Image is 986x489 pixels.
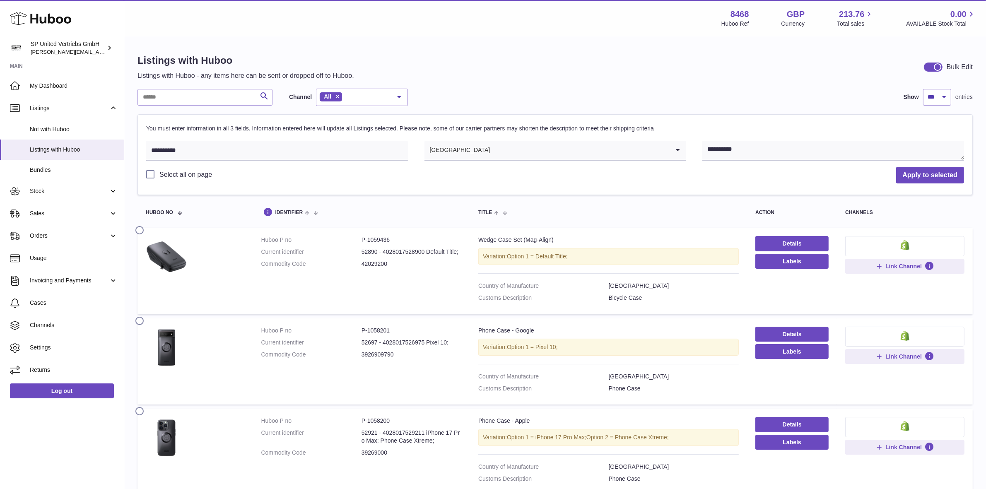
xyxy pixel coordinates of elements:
div: Huboo Ref [721,20,749,28]
div: Search for option [424,141,686,161]
input: Search for option [490,141,669,160]
dt: Huboo P no [261,417,362,425]
div: Phone Case - Google [478,327,739,335]
dt: Commodity Code [261,351,362,359]
button: Labels [755,254,829,269]
span: Huboo no [146,210,173,215]
div: Phone Case [609,475,641,487]
button: Link Channel [845,440,964,455]
dt: Current identifier [261,339,362,347]
label: Channel [289,93,312,101]
a: Details [755,327,829,342]
p: You must enter information in all 3 fields. Information entered here will update all Listings sel... [146,125,654,132]
span: Sales [30,210,109,217]
dt: Customs Description [478,294,609,302]
dt: Huboo P no [261,327,362,335]
span: identifier [275,210,303,215]
dt: Country of Manufacture [478,373,609,381]
dt: Current identifier [261,429,362,445]
dd: 52697 - 4028017526975 Pixel 10; [362,339,462,347]
span: Cases [30,299,118,307]
span: Orders [30,232,109,240]
span: Channels [30,321,118,329]
span: Stock [30,187,109,195]
dd: 42029200 [362,260,462,268]
span: [PERSON_NAME][EMAIL_ADDRESS][DOMAIN_NAME] [31,48,166,55]
dd: 52890 - 4028017528900 Default Title; [362,248,462,256]
img: Wedge Case Set (Mag-Align) [146,236,187,277]
div: Bicycle Case [609,294,642,306]
div: action [755,210,829,215]
span: Returns [30,366,118,374]
div: Variation: [478,429,739,446]
div: Variation: [478,339,739,356]
span: 213.76 [839,9,864,20]
dt: Current identifier [261,248,362,256]
span: [GEOGRAPHIC_DATA] [424,141,491,160]
dt: Commodity Code [261,449,362,457]
label: Show [904,93,919,101]
span: Listings [30,104,109,112]
dd: [GEOGRAPHIC_DATA] [609,463,739,471]
span: Link Channel [885,443,922,451]
h1: Listings with Huboo [137,54,354,67]
div: Bulk Edit [947,63,973,72]
div: Phone Case - Apple [478,417,739,425]
div: Currency [781,20,805,28]
span: Usage [30,254,118,262]
span: Bundles [30,166,118,174]
div: SP United Vertriebs GmbH [31,40,105,56]
span: Option 1 = Pixel 10; [507,344,558,350]
dd: P-1059436 [362,236,462,244]
dd: P-1058200 [362,417,462,425]
dt: Country of Manufacture [478,282,609,290]
span: Total sales [837,20,874,28]
span: 0.00 [950,9,967,20]
dd: 39269000 [362,449,462,457]
button: Labels [755,435,829,450]
span: Settings [30,344,118,352]
span: title [478,210,492,215]
span: Invoicing and Payments [30,277,109,284]
img: shopify-small.png [901,240,909,250]
dt: Country of Manufacture [478,463,609,471]
strong: GBP [787,9,805,20]
span: AVAILABLE Stock Total [906,20,976,28]
dd: [GEOGRAPHIC_DATA] [609,282,739,290]
span: Option 1 = iPhone 17 Pro Max; [507,434,586,441]
img: tim@sp-united.com [10,42,22,54]
div: channels [845,210,964,215]
dd: 52921 - 4028017529211 iPhone 17 Pro Max; Phone Case Xtreme; [362,429,462,445]
button: Link Channel [845,349,964,364]
div: Phone Case [609,385,641,397]
p: Listings with Huboo - any items here can be sent or dropped off to Huboo. [137,71,354,80]
a: 0.00 AVAILABLE Stock Total [906,9,976,28]
span: entries [955,93,973,101]
span: Listings with Huboo [30,146,118,154]
button: Link Channel [845,259,964,274]
img: shopify-small.png [901,331,909,341]
a: 213.76 Total sales [837,9,874,28]
span: Not with Huboo [30,125,118,133]
span: Link Channel [885,353,922,360]
dt: Customs Description [478,475,609,483]
button: Apply to selected [896,167,964,184]
span: Link Channel [885,263,922,270]
dt: Huboo P no [261,236,362,244]
img: Phone Case - Apple [146,417,187,458]
dt: Commodity Code [261,260,362,268]
div: Variation: [478,248,739,265]
dd: P-1058201 [362,327,462,335]
span: Option 1 = Default Title; [507,253,568,260]
img: Phone Case - Google [146,327,187,368]
div: Wedge Case Set (Mag-Align) [478,236,739,244]
dt: Customs Description [478,385,609,393]
img: shopify-small.png [901,421,909,431]
dd: [GEOGRAPHIC_DATA] [609,373,739,381]
a: Details [755,417,829,432]
label: Select all on page [146,170,212,179]
button: Labels [755,344,829,359]
span: My Dashboard [30,82,118,90]
a: Log out [10,383,114,398]
dd: 3926909790 [362,351,462,359]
